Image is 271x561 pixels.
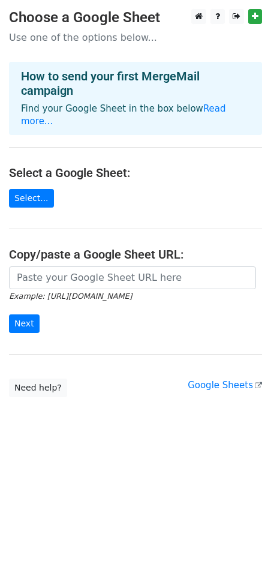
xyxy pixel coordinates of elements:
a: Google Sheets [188,380,262,391]
h3: Choose a Google Sheet [9,9,262,26]
a: Select... [9,189,54,208]
a: Need help? [9,379,67,397]
h4: How to send your first MergeMail campaign [21,69,250,98]
p: Use one of the options below... [9,31,262,44]
a: Read more... [21,103,226,127]
h4: Select a Google Sheet: [9,166,262,180]
input: Paste your Google Sheet URL here [9,266,256,289]
p: Find your Google Sheet in the box below [21,103,250,128]
small: Example: [URL][DOMAIN_NAME] [9,292,132,301]
h4: Copy/paste a Google Sheet URL: [9,247,262,262]
input: Next [9,314,40,333]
